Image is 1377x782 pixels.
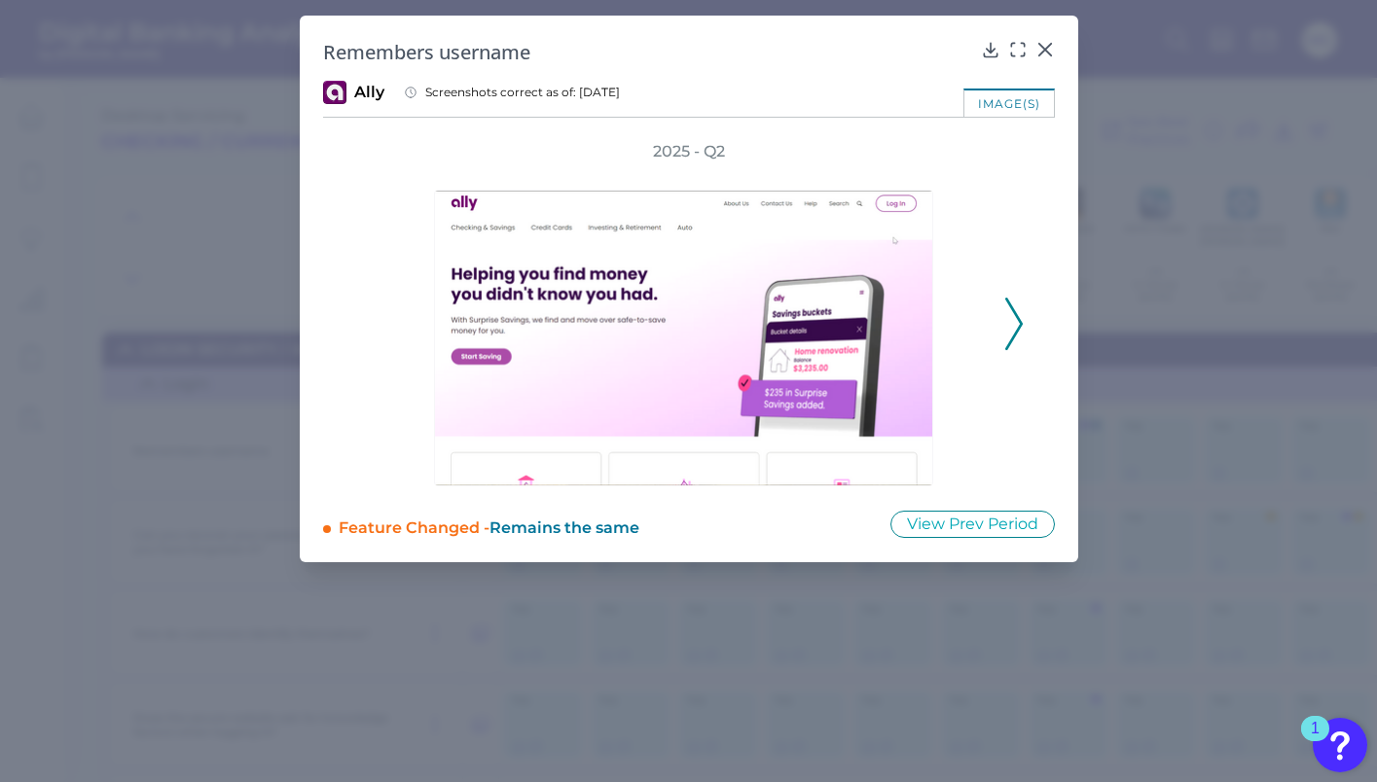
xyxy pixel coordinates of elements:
h2: Remembers username [323,39,973,65]
button: Open Resource Center, 1 new notification [1313,718,1367,772]
div: 1 [1311,729,1320,754]
span: Remains the same [489,518,639,537]
img: Ally [323,81,346,104]
span: Screenshots correct as of: [DATE] [425,85,620,100]
div: image(s) [963,89,1055,117]
div: Feature Changed - [339,510,864,539]
h3: 2025 - Q2 [653,141,725,162]
button: View Prev Period [890,511,1055,538]
img: 552-01-DS-Q2-2025-Ally.png [434,190,933,486]
span: Ally [354,82,384,103]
